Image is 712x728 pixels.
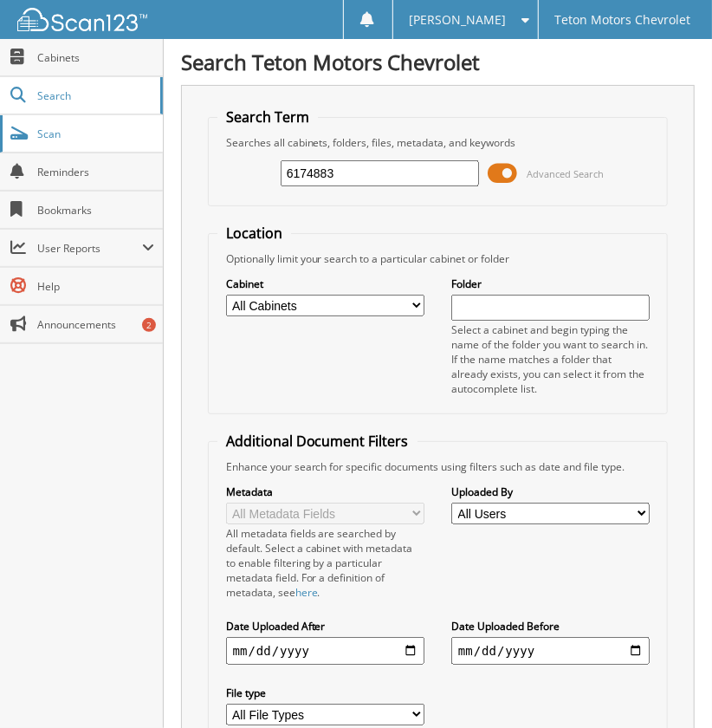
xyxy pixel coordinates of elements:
span: Help [37,279,154,294]
label: File type [226,686,424,700]
label: Date Uploaded After [226,619,424,634]
span: Bookmarks [37,203,154,218]
div: All metadata fields are searched by default. Select a cabinet with metadata to enable filtering b... [226,526,424,600]
span: Teton Motors Chevrolet [554,15,690,25]
span: [PERSON_NAME] [409,15,506,25]
span: Reminders [37,165,154,179]
label: Uploaded By [451,484,650,499]
div: 2 [142,318,156,332]
div: Enhance your search for specific documents using filters such as date and file type. [217,459,659,474]
label: Cabinet [226,276,424,291]
div: Optionally limit your search to a particular cabinet or folder [217,251,659,266]
input: end [451,637,650,665]
span: Scan [37,127,154,141]
label: Date Uploaded Before [451,619,650,634]
label: Folder [451,276,650,291]
legend: Additional Document Filters [217,432,417,451]
span: Advanced Search [527,167,604,180]
input: start [226,637,424,665]
span: Search [37,88,152,103]
label: Metadata [226,484,424,499]
img: scan123-logo-white.svg [17,8,147,31]
h1: Search Teton Motors Chevrolet [181,48,695,76]
a: here [295,585,318,600]
legend: Location [217,224,291,243]
div: Searches all cabinets, folders, files, metadata, and keywords [217,135,659,150]
span: User Reports [37,241,142,256]
span: Announcements [37,317,154,332]
legend: Search Term [217,107,318,127]
div: Select a cabinet and begin typing the name of the folder you want to search in. If the name match... [451,322,650,396]
iframe: Chat Widget [625,645,712,728]
span: Cabinets [37,50,154,65]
